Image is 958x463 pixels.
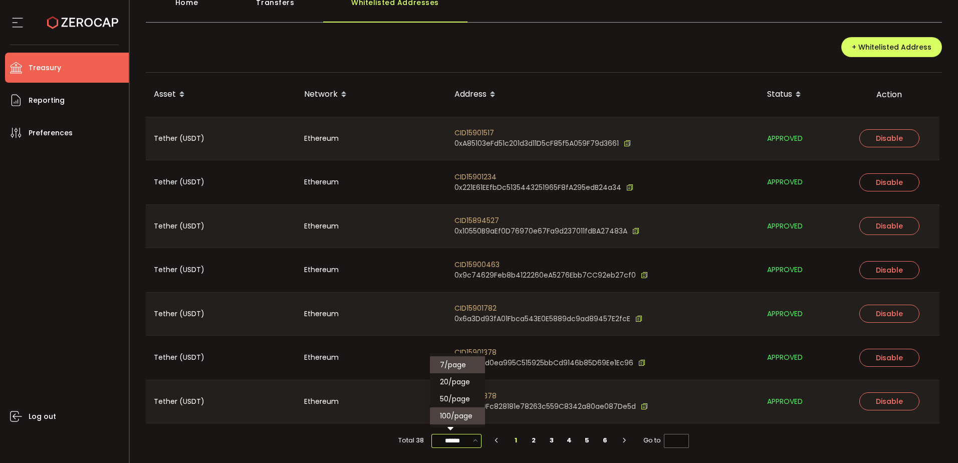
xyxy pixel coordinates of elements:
[440,411,472,421] span: 100/page
[154,133,204,144] span: Tether (USDT)
[29,126,73,140] span: Preferences
[859,261,919,279] button: Disable
[454,314,630,324] span: 0x6a3Dd93fA01Fbca543E0E5889dc9ad89457E2fcE
[876,309,903,319] span: Disable
[154,352,204,363] span: Tether (USDT)
[454,260,648,270] span: CID15900463
[543,433,561,447] li: 3
[454,138,619,149] span: 0xA85103eFd51c201d3d11D5cF85f5A059F79d3661
[759,86,839,103] div: Status
[29,61,61,75] span: Treasury
[643,433,689,447] span: Go to
[440,377,470,387] span: 20/page
[304,220,339,232] span: Ethereum
[154,264,204,276] span: Tether (USDT)
[876,396,903,406] span: Disable
[29,93,65,108] span: Reporting
[859,349,919,367] button: Disable
[876,177,903,187] span: Disable
[767,133,803,144] span: APPROVED
[859,392,919,410] button: Disable
[304,264,339,276] span: Ethereum
[859,217,919,235] button: Disable
[454,182,621,193] span: 0x221E61EEfbDc5135443251965F8fA295edB24a34
[876,221,903,231] span: Disable
[767,308,803,320] span: APPROVED
[560,433,578,447] li: 4
[454,215,639,226] span: CID15894527
[839,89,939,100] div: Action
[767,352,803,363] span: APPROVED
[440,394,470,404] span: 50/page
[304,176,339,188] span: Ethereum
[596,433,614,447] li: 6
[146,86,296,103] div: Asset
[876,265,903,275] span: Disable
[767,220,803,232] span: APPROVED
[154,308,204,320] span: Tether (USDT)
[446,86,759,103] div: Address
[876,133,903,143] span: Disable
[304,308,339,320] span: Ethereum
[398,433,424,447] span: Total 38
[454,401,636,412] span: 0x9d4D9Fc828181e78263c559C8342a80ae087De5d
[454,128,631,138] span: CID15901517
[454,226,627,237] span: 0x10550B9aEf0D76970e67Fa9d237011fdBA27483A
[296,86,446,103] div: Network
[454,347,645,358] span: CID15901378
[454,391,648,401] span: CID15901378
[154,220,204,232] span: Tether (USDT)
[876,353,903,363] span: Disable
[852,42,931,52] span: + Whitelisted Address
[440,360,466,370] span: 7/page
[767,396,803,407] span: APPROVED
[454,270,636,281] span: 0x9c74629Feb8b4122260eA5276Ebb7CC92eb27cf0
[304,396,339,407] span: Ethereum
[454,303,642,314] span: CID15901782
[908,415,958,463] iframe: Chat Widget
[841,37,942,57] button: + Whitelisted Address
[507,433,525,447] li: 1
[454,172,633,182] span: CID15901234
[859,305,919,323] button: Disable
[154,396,204,407] span: Tether (USDT)
[859,173,919,191] button: Disable
[154,176,204,188] span: Tether (USDT)
[767,264,803,276] span: APPROVED
[859,129,919,147] button: Disable
[304,133,339,144] span: Ethereum
[304,352,339,363] span: Ethereum
[29,409,56,424] span: Log out
[525,433,543,447] li: 2
[578,433,596,447] li: 5
[454,358,633,368] span: 0x047B6d0ea995C515925bbCd9146b85D69Ee1Ec96
[767,176,803,188] span: APPROVED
